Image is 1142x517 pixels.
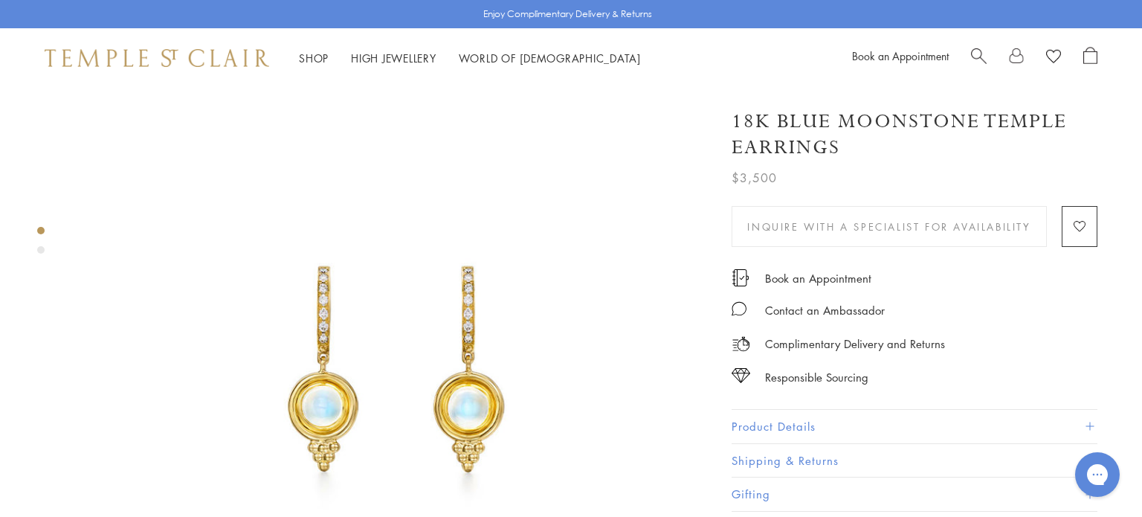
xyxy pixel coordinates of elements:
div: Contact an Ambassador [765,301,885,320]
div: Product gallery navigation [37,223,45,266]
p: Enjoy Complimentary Delivery & Returns [483,7,652,22]
button: Inquire With A Specialist for Availability [732,206,1047,247]
a: Book an Appointment [765,270,871,286]
img: icon_appointment.svg [732,269,749,286]
a: World of [DEMOGRAPHIC_DATA]World of [DEMOGRAPHIC_DATA] [459,51,641,65]
a: Search [971,47,987,69]
img: icon_delivery.svg [732,335,750,353]
a: High JewelleryHigh Jewellery [351,51,436,65]
a: Book an Appointment [852,48,949,63]
span: Inquire With A Specialist for Availability [747,219,1030,235]
a: Open Shopping Bag [1083,47,1097,69]
button: Product Details [732,410,1097,443]
img: MessageIcon-01_2.svg [732,301,746,316]
span: $3,500 [732,168,777,187]
h1: 18K Blue Moonstone Temple Earrings [732,109,1097,161]
button: Gifting [732,478,1097,511]
a: View Wishlist [1046,47,1061,69]
button: Shipping & Returns [732,444,1097,478]
a: ShopShop [299,51,329,65]
div: Responsible Sourcing [765,368,868,387]
p: Complimentary Delivery and Returns [765,335,945,353]
nav: Main navigation [299,49,641,68]
img: Temple St. Clair [45,49,269,67]
iframe: Gorgias live chat messenger [1068,447,1127,502]
img: icon_sourcing.svg [732,368,750,383]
